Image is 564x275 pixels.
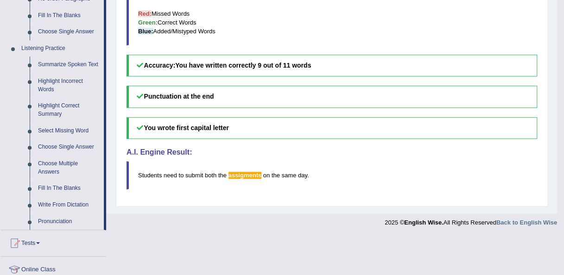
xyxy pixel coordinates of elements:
a: Choose Single Answer [34,139,104,156]
span: the [272,172,280,179]
blockquote: . [127,161,537,189]
span: both [205,172,216,179]
a: Summarize Spoken Text [34,56,104,73]
a: Listening Practice [17,40,104,57]
span: Possible spelling mistake found. (did you mean: assignments) [228,172,262,179]
a: Fill In The Blanks [34,180,104,197]
span: same [282,172,297,179]
h5: Punctuation at the end [127,86,537,107]
a: Back to English Wise [496,219,557,226]
span: to [179,172,184,179]
a: Choose Single Answer [34,24,104,40]
a: Write From Dictation [34,197,104,213]
b: Green: [138,19,158,26]
span: on [263,172,270,179]
span: need [164,172,177,179]
div: 2025 © All Rights Reserved [385,213,557,227]
h4: A.I. Engine Result: [127,148,537,156]
a: Choose Multiple Answers [34,156,104,180]
span: the [218,172,227,179]
a: Select Missing Word [34,123,104,139]
span: day [298,172,307,179]
a: Fill In The Blanks [34,7,104,24]
a: Highlight Incorrect Words [34,73,104,98]
b: You have written correctly 9 out of 11 words [175,62,311,69]
a: Tests [0,230,106,253]
span: Students [138,172,162,179]
a: Highlight Correct Summary [34,98,104,122]
b: Red: [138,10,152,17]
span: submit [185,172,203,179]
strong: English Wise. [404,219,443,226]
h5: Accuracy: [127,55,537,76]
a: Pronunciation [34,213,104,230]
b: Blue: [138,28,153,35]
h5: You wrote first capital letter [127,117,537,139]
